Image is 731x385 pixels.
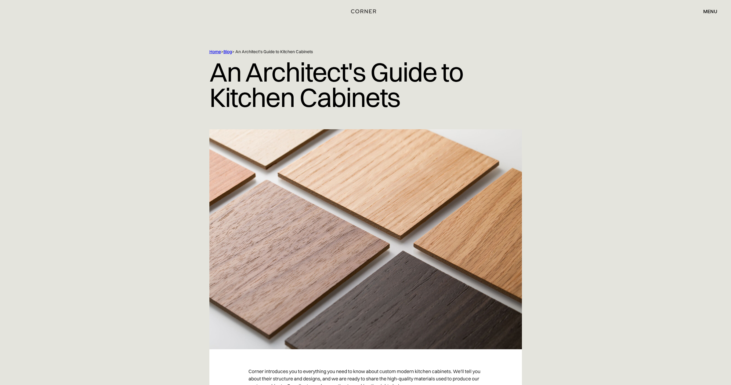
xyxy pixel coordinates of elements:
a: Blog [223,49,232,54]
h1: An Architect's Guide to Kitchen Cabinets [209,55,522,115]
a: home [337,7,394,15]
div: menu [703,9,717,14]
a: Home [209,49,221,54]
div: menu [697,6,717,16]
div: > > An Architect's Guide to Kitchen Cabinets [209,49,496,55]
